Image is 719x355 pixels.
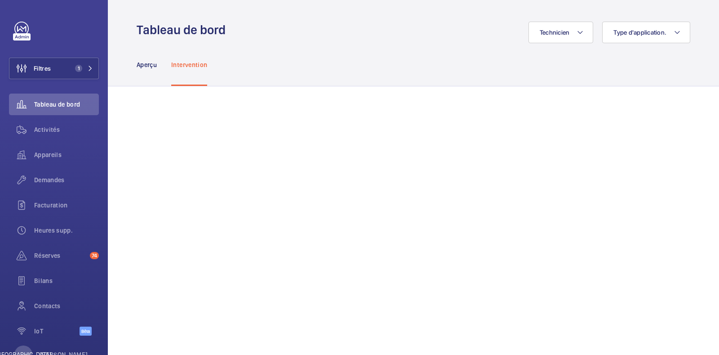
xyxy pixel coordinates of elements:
[540,29,570,36] font: Technicien
[81,328,90,334] font: Bêta
[34,277,53,284] font: Bilans
[34,151,62,158] font: Appareils
[34,126,60,133] font: Activités
[78,65,80,72] font: 1
[34,328,43,335] font: IoT
[171,61,207,68] font: Intervention
[9,58,99,79] button: Filtres1
[34,101,80,108] font: Tableau de bord
[34,227,73,234] font: Heures supp.
[137,22,226,37] font: Tableau de bord
[34,65,51,72] font: Filtres
[602,22,690,43] button: Type d'application.
[34,252,61,259] font: Réserves
[613,29,666,36] font: Type d'application.
[34,202,68,209] font: Facturation
[34,302,61,310] font: Contacts
[137,61,157,68] font: Aperçu
[528,22,594,43] button: Technicien
[34,176,65,184] font: Demandes
[92,252,97,259] font: 74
